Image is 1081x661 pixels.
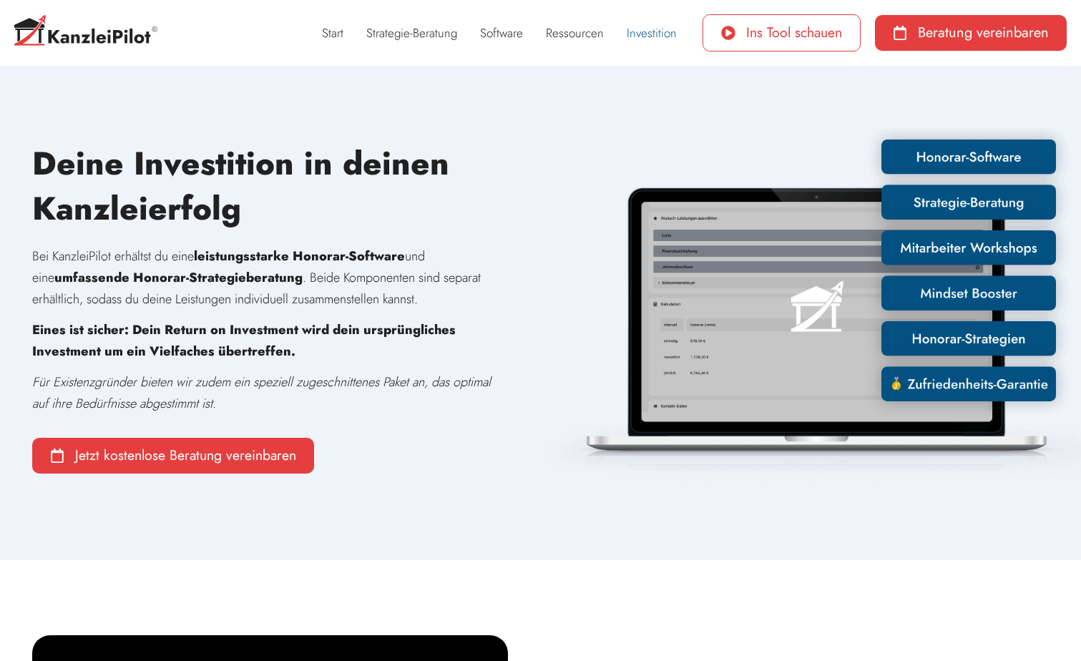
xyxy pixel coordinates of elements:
img: Kanzleipilot-Logo-C [14,15,157,50]
span: Beratung vereinbaren [918,26,1049,40]
a: Ressourcen [534,16,615,49]
a: Strategie-Beratung [355,16,469,49]
strong: Eines ist sicher: Dein Return on Investment wird dein ursprüngliches Investment um ein Vielfaches... [32,320,456,361]
span: Jetzt kostenlose Beratung vereinbaren [75,449,296,463]
a: Investition [615,16,688,49]
strong: umfassende Honorar-Strategieberatung [54,268,303,287]
a: Beratung vereinbaren [875,15,1067,51]
a: Ins Tool schauen [703,14,861,52]
nav: Menü [310,16,688,49]
a: Jetzt kostenlose Beratung vereinbaren [32,438,314,474]
em: Für Existenzgründer bieten wir zudem ein speziell zugeschnittenes Paket an, das optimal auf ihre ... [32,373,491,413]
span: Ins Tool schauen [746,26,842,40]
strong: leistungsstarke Honorar-Software [194,247,405,265]
a: Start [310,16,355,49]
p: Bei KanzleiPilot erhältst du eine und eine . Beide Komponenten sind separat erhältlich, sodass du... [32,245,508,310]
h1: Deine Investition in deinen Kanzleierfolg [32,141,508,231]
a: Software [469,16,534,49]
